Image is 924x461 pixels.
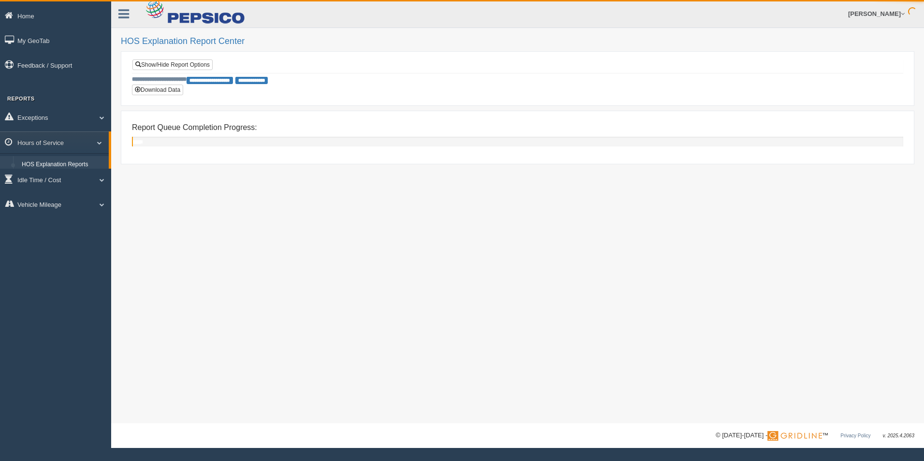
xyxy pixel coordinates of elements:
h4: Report Queue Completion Progress: [132,123,903,132]
a: HOS Explanation Reports [17,156,109,173]
div: © [DATE]-[DATE] - ™ [716,431,914,441]
button: Download Data [132,85,183,95]
img: Gridline [767,431,822,441]
a: Show/Hide Report Options [132,59,213,70]
h2: HOS Explanation Report Center [121,37,914,46]
span: v. 2025.4.2063 [883,433,914,438]
a: Privacy Policy [840,433,870,438]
